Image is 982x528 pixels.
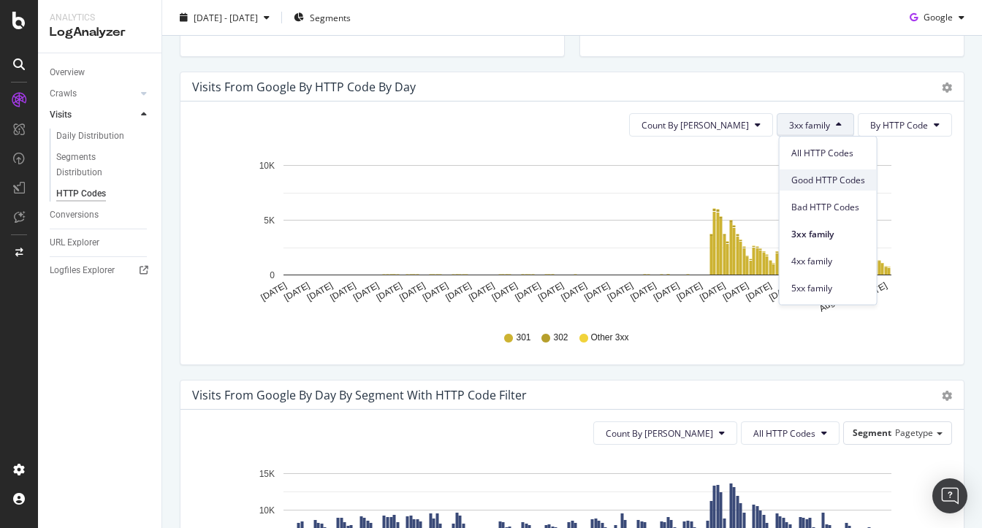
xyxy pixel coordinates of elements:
[288,6,357,29] button: Segments
[791,255,865,268] span: 4xx family
[264,215,275,226] text: 5K
[560,280,589,303] text: [DATE]
[721,280,750,303] text: [DATE]
[351,280,381,303] text: [DATE]
[606,427,713,440] span: Count By Day
[259,505,275,516] text: 10K
[421,280,450,303] text: [DATE]
[942,83,952,93] div: gear
[50,207,151,223] a: Conversions
[56,129,124,144] div: Daily Distribution
[50,107,137,123] a: Visits
[259,161,275,171] text: 10K
[513,280,542,303] text: [DATE]
[56,186,106,202] div: HTTP Codes
[536,280,566,303] text: [DATE]
[270,270,275,280] text: 0
[50,263,151,278] a: Logfiles Explorer
[629,113,773,137] button: Count By [PERSON_NAME]
[50,12,150,24] div: Analytics
[858,113,952,137] button: By HTTP Code
[310,11,351,23] span: Segments
[895,426,933,439] span: Pagetype
[606,280,635,303] text: [DATE]
[652,280,681,303] text: [DATE]
[50,235,99,250] div: URL Explorer
[397,280,427,303] text: [DATE]
[628,280,658,303] text: [DATE]
[50,86,137,102] a: Crawls
[791,147,865,160] span: All HTTP Codes
[192,80,416,94] div: Visits from google by HTTP Code by Day
[553,332,568,344] span: 302
[789,119,830,131] span: 3xx family
[745,280,774,303] text: [DATE]
[870,119,928,131] span: By HTTP Code
[50,86,77,102] div: Crawls
[791,282,865,295] span: 5xx family
[50,263,115,278] div: Logfiles Explorer
[777,113,854,137] button: 3xx family
[853,426,891,439] span: Segment
[56,129,151,144] a: Daily Distribution
[174,6,275,29] button: [DATE] - [DATE]
[56,150,151,180] a: Segments Distribution
[591,332,629,344] span: Other 3xx
[741,421,840,445] button: All HTTP Codes
[904,6,970,29] button: Google
[467,280,496,303] text: [DATE]
[50,107,72,123] div: Visits
[593,421,737,445] button: Count By [PERSON_NAME]
[791,174,865,187] span: Good HTTP Codes
[516,332,530,344] span: 301
[490,280,519,303] text: [DATE]
[582,280,612,303] text: [DATE]
[932,478,967,513] div: Open Intercom Messenger
[50,207,99,223] div: Conversions
[50,24,150,41] div: LogAnalyzer
[642,119,749,131] span: Count By Day
[375,280,404,303] text: [DATE]
[259,280,289,303] text: [DATE]
[50,65,151,80] a: Overview
[791,228,865,241] span: 3xx family
[194,11,258,23] span: [DATE] - [DATE]
[259,469,275,479] text: 15K
[56,186,151,202] a: HTTP Codes
[56,150,137,180] div: Segments Distribution
[50,235,151,250] a: URL Explorer
[282,280,311,303] text: [DATE]
[328,280,357,303] text: [DATE]
[942,391,952,401] div: gear
[192,148,952,318] svg: A chart.
[698,280,727,303] text: [DATE]
[791,201,865,214] span: Bad HTTP Codes
[753,427,815,440] span: All HTTP Codes
[50,65,85,80] div: Overview
[444,280,473,303] text: [DATE]
[924,11,953,23] span: Google
[192,388,527,402] div: Visits from google by Day by Segment with HTTP Code Filter
[675,280,704,303] text: [DATE]
[305,280,335,303] text: [DATE]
